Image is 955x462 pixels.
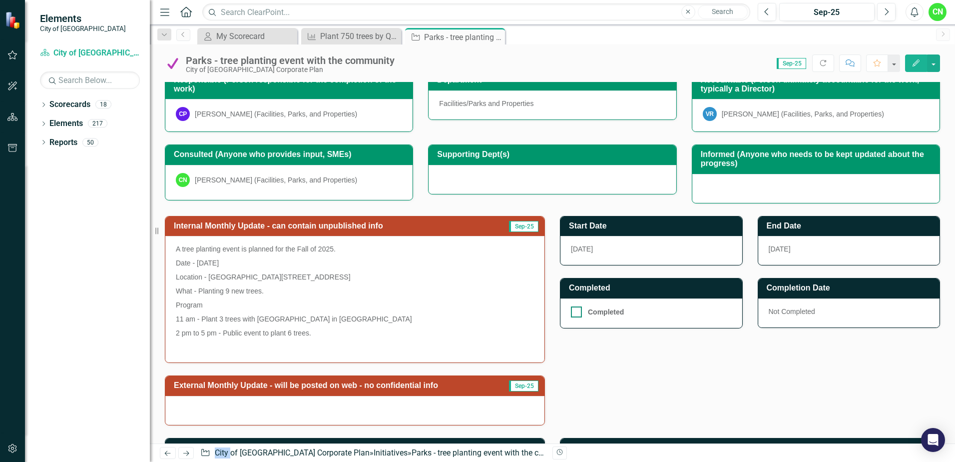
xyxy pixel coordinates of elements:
[569,221,737,230] h3: Start Date
[176,298,534,312] p: Program
[509,380,538,391] span: Sep-25
[783,6,871,18] div: Sep-25
[174,150,408,159] h3: Consulted (Anyone who provides input, SMEs)
[49,137,77,148] a: Reports
[82,138,98,146] div: 50
[767,221,935,230] h3: End Date
[929,3,947,21] button: CN
[176,326,534,340] p: 2 pm to 5 pm - Public event to plant 6 trees.
[412,448,574,457] div: Parks - tree planting event with the community
[698,5,748,19] button: Search
[49,118,83,129] a: Elements
[769,245,791,253] span: [DATE]
[216,30,295,42] div: My Scorecard
[174,381,501,390] h3: External Monthly Update - will be posted on web - no confidential info
[215,448,370,457] a: City of [GEOGRAPHIC_DATA] Corporate Plan
[88,119,107,128] div: 217
[40,12,126,24] span: Elements
[569,283,737,292] h3: Completed
[176,312,534,326] p: 11 am - Plant 3 trees with [GEOGRAPHIC_DATA] in [GEOGRAPHIC_DATA]
[758,298,940,327] div: Not Completed
[5,11,22,29] img: ClearPoint Strategy
[186,55,395,66] div: Parks - tree planting event with the community
[176,284,534,298] p: What - Planting 9 new trees.
[320,30,399,42] div: Plant 750 trees by Q4 2026
[703,107,717,121] div: VR
[174,221,493,230] h3: Internal Monthly Update - can contain unpublished info
[176,270,534,284] p: Location - [GEOGRAPHIC_DATA][STREET_ADDRESS]
[779,3,875,21] button: Sep-25
[186,66,395,73] div: City of [GEOGRAPHIC_DATA] Corporate Plan
[374,448,408,457] a: Initiatives
[509,221,538,232] span: Sep-25
[202,3,750,21] input: Search ClearPoint...
[40,24,126,32] small: City of [GEOGRAPHIC_DATA]
[921,428,945,452] div: Open Intercom Messenger
[722,109,884,119] div: [PERSON_NAME] (Facilities, Parks, and Properties)
[176,173,190,187] div: CN
[712,7,733,15] span: Search
[437,150,671,159] h3: Supporting Dept(s)
[304,30,399,42] a: Plant 750 trees by Q4 2026
[95,100,111,109] div: 18
[777,58,806,69] span: Sep-25
[195,109,357,119] div: [PERSON_NAME] (Facilities, Parks, and Properties)
[176,256,534,270] p: Date - [DATE]
[176,107,190,121] div: CP
[176,244,534,256] p: A tree planting event is planned for the Fall of 2025.
[40,71,140,89] input: Search Below...
[49,99,90,110] a: Scorecards
[701,75,935,93] h3: Accountable (Person ultimately accountable for the work, typically a Director)
[200,447,545,459] div: » »
[174,443,539,452] h3: Objectives
[571,245,593,253] span: [DATE]
[569,443,935,452] h3: Key Results
[701,150,935,167] h3: Informed (Anyone who needs to be kept updated about the progress)
[174,75,408,93] h3: Responsible (Person responsible for the completion of the work)
[424,31,502,43] div: Parks - tree planting event with the community
[195,175,357,185] div: [PERSON_NAME] (Facilities, Parks, and Properties)
[767,283,935,292] h3: Completion Date
[200,30,295,42] a: My Scorecard
[439,99,533,107] span: Facilities/Parks and Properties
[40,47,140,59] a: City of [GEOGRAPHIC_DATA] Corporate Plan
[165,55,181,71] img: Complete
